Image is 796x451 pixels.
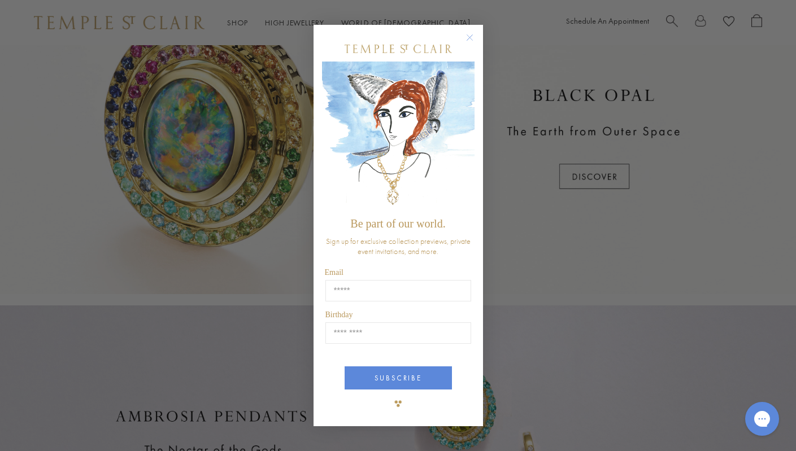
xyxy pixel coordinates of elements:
[325,268,343,277] span: Email
[387,392,410,415] img: TSC
[740,398,785,440] iframe: Gorgias live chat messenger
[325,280,471,301] input: Email
[322,62,475,212] img: c4a9eb12-d91a-4d4a-8ee0-386386f4f338.jpeg
[325,310,353,319] span: Birthday
[468,36,482,50] button: Close dialog
[326,236,471,256] span: Sign up for exclusive collection previews, private event invitations, and more.
[345,366,452,389] button: SUBSCRIBE
[345,45,452,53] img: Temple St. Clair
[350,217,445,230] span: Be part of our world.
